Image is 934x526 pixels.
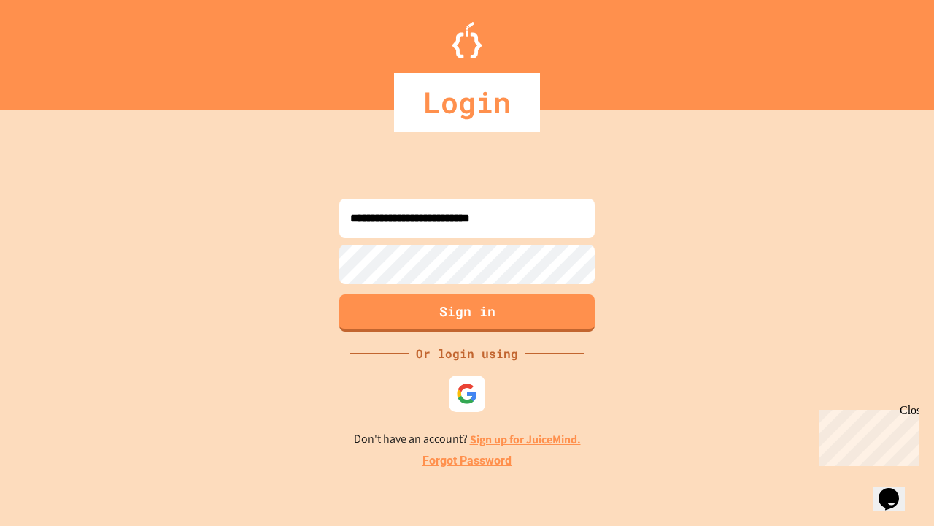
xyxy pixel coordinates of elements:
[6,6,101,93] div: Chat with us now!Close
[339,294,595,332] button: Sign in
[873,468,919,511] iframe: chat widget
[813,404,919,466] iframe: chat widget
[409,345,525,362] div: Or login using
[422,452,512,470] a: Forgot Password
[354,430,581,449] p: Don't have an account?
[394,73,540,131] div: Login
[470,432,581,447] a: Sign up for JuiceMind.
[452,22,482,58] img: Logo.svg
[456,383,478,405] img: google-icon.svg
